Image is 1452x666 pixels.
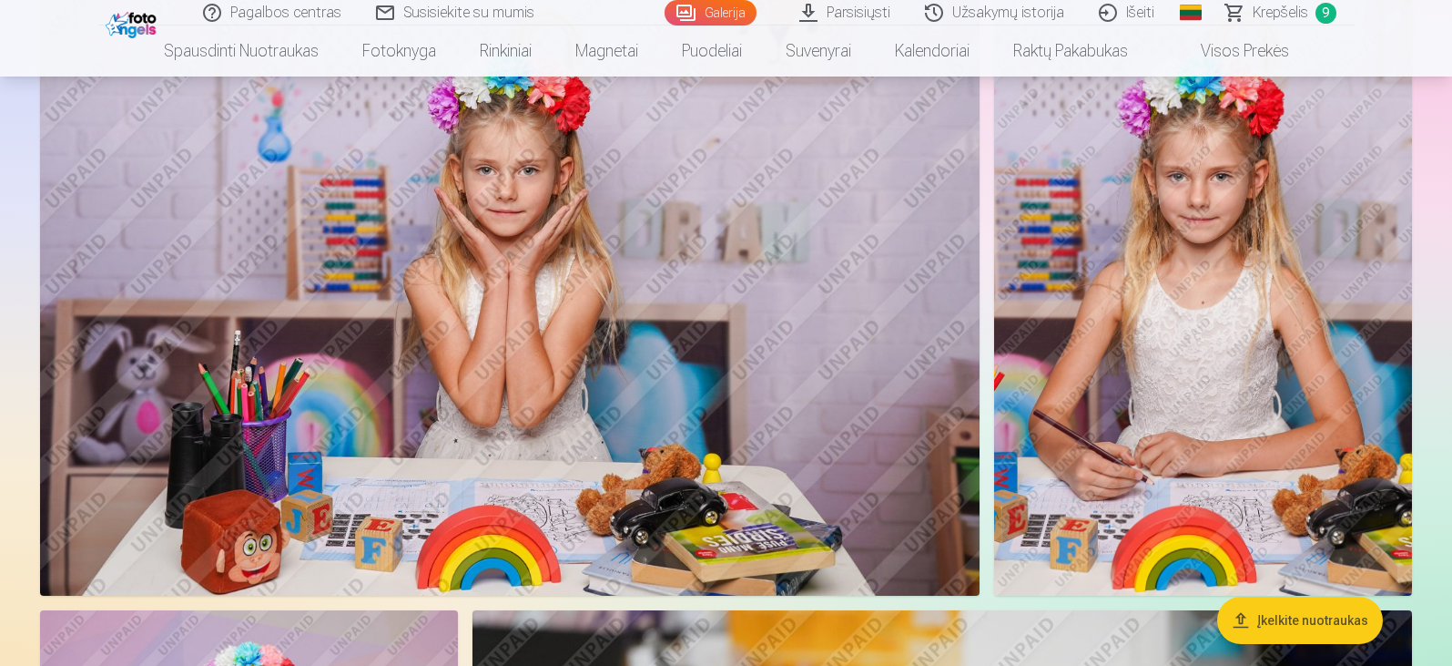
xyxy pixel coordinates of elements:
[764,26,873,77] a: Suvenyrai
[1150,26,1311,77] a: Visos prekės
[553,26,660,77] a: Magnetai
[142,26,340,77] a: Spausdinti nuotraukas
[340,26,458,77] a: Fotoknyga
[106,7,161,38] img: /fa2
[1315,3,1336,24] span: 9
[1253,2,1308,24] span: Krepšelis
[458,26,553,77] a: Rinkiniai
[991,26,1150,77] a: Raktų pakabukas
[873,26,991,77] a: Kalendoriai
[660,26,764,77] a: Puodeliai
[1217,597,1383,644] button: Įkelkite nuotraukas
